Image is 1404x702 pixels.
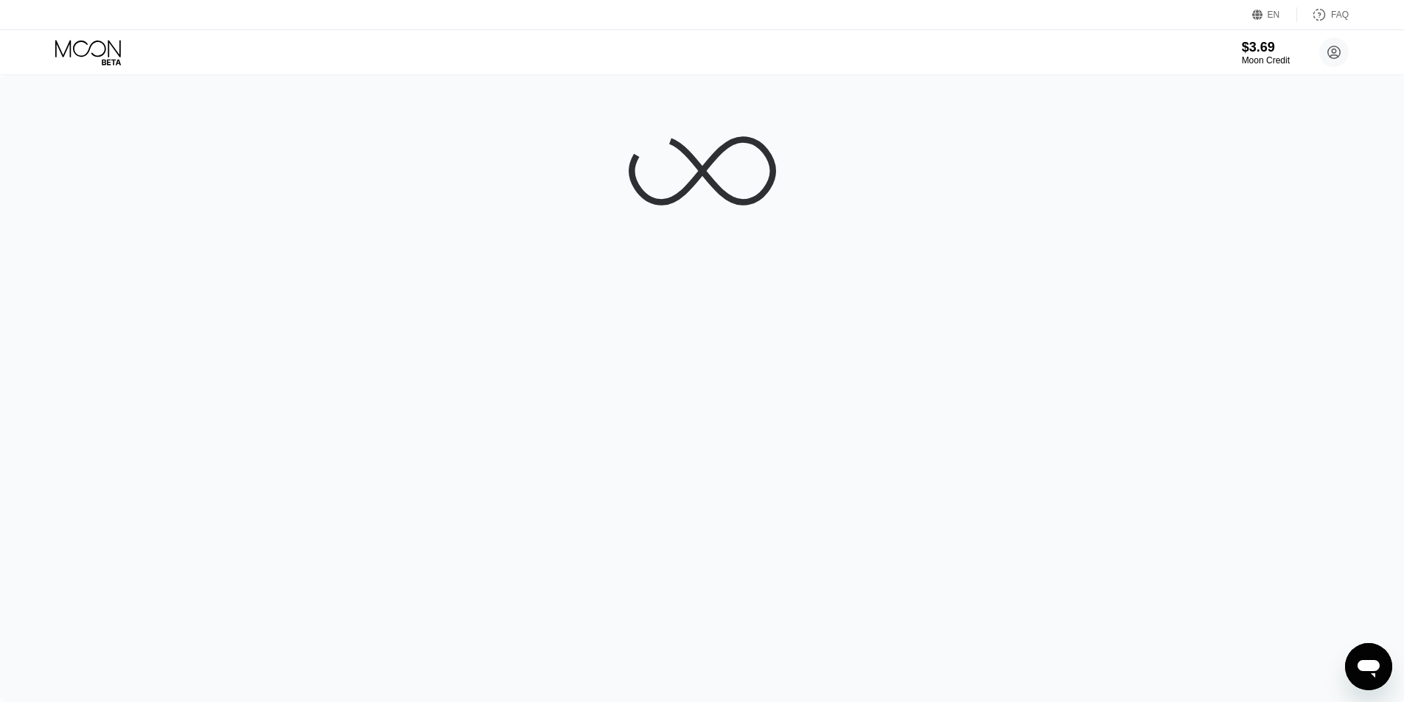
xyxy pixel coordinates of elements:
[1268,10,1280,20] div: EN
[1242,55,1290,66] div: Moon Credit
[1331,10,1349,20] div: FAQ
[1345,643,1392,690] iframe: Button to launch messaging window
[1252,7,1297,22] div: EN
[1242,40,1290,66] div: $3.69Moon Credit
[1297,7,1349,22] div: FAQ
[1242,40,1290,55] div: $3.69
